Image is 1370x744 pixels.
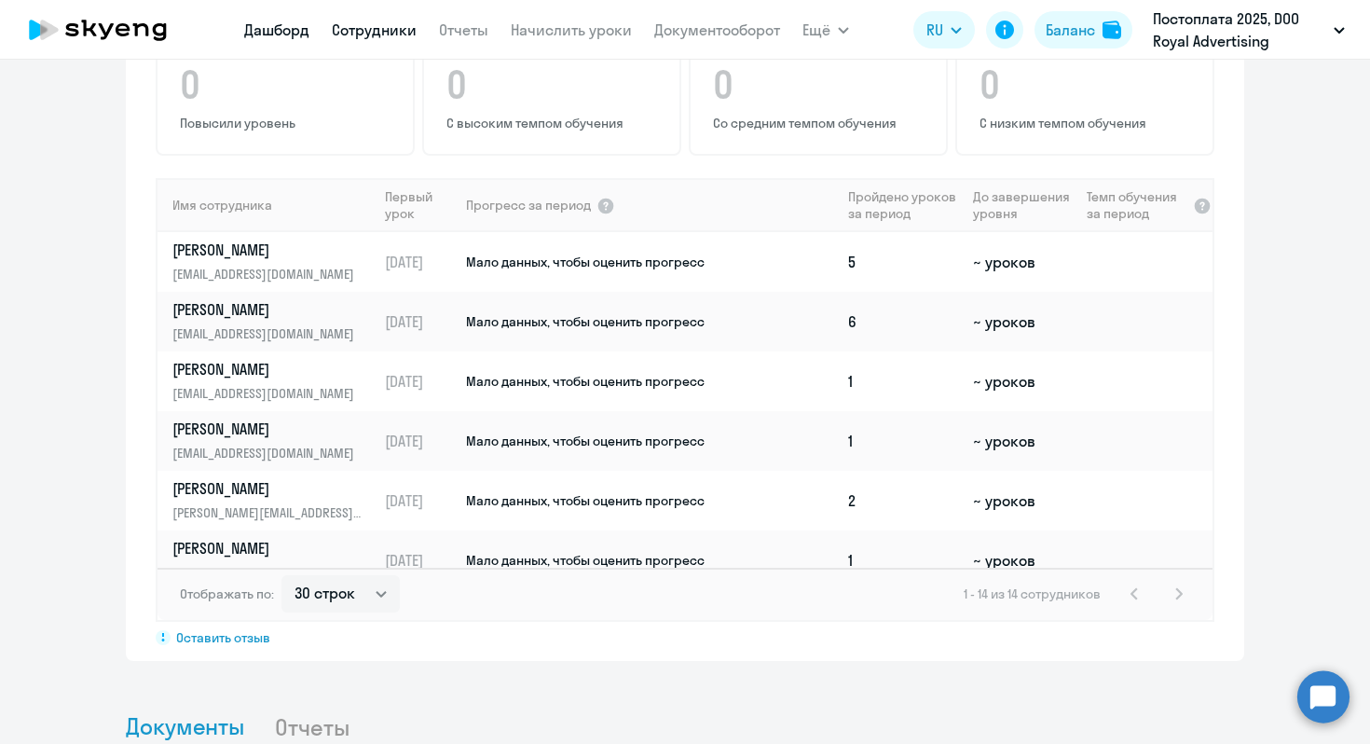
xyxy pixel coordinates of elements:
p: [PERSON_NAME] [172,419,364,439]
th: Первый урок [377,178,464,232]
a: [PERSON_NAME][PERSON_NAME][EMAIL_ADDRESS][DOMAIN_NAME] [172,478,377,523]
a: [PERSON_NAME][EMAIL_ADDRESS][DOMAIN_NAME] [172,419,377,463]
p: Постоплата 2025, DOO Royal Advertising [1153,7,1326,52]
p: [PERSON_NAME] [172,299,364,320]
p: [PERSON_NAME][EMAIL_ADDRESS][DOMAIN_NAME] [172,503,364,523]
span: Мало данных, чтобы оценить прогресс [466,492,705,509]
td: [DATE] [377,411,464,471]
span: 1 - 14 из 14 сотрудников [964,586,1101,602]
td: 1 [841,351,966,411]
span: RU [926,19,943,41]
span: Мало данных, чтобы оценить прогресс [466,433,705,449]
p: [PERSON_NAME] [172,240,364,260]
a: Дашборд [244,21,309,39]
a: [PERSON_NAME][EMAIL_ADDRESS][DOMAIN_NAME] [172,240,377,284]
td: [DATE] [377,351,464,411]
a: [PERSON_NAME][EMAIL_ADDRESS][DOMAIN_NAME] [172,299,377,344]
td: ~ уроков [966,232,1078,292]
a: [PERSON_NAME][EMAIL_ADDRESS][DOMAIN_NAME] [172,359,377,404]
td: [DATE] [377,471,464,530]
span: Оставить отзыв [176,629,270,646]
button: Балансbalance [1034,11,1132,48]
p: [PERSON_NAME] [172,538,364,558]
td: [DATE] [377,292,464,351]
button: RU [913,11,975,48]
a: Документооборот [654,21,780,39]
td: ~ уроков [966,292,1078,351]
span: Мало данных, чтобы оценить прогресс [466,254,705,270]
a: Начислить уроки [511,21,632,39]
td: 6 [841,292,966,351]
p: [EMAIL_ADDRESS][DOMAIN_NAME] [172,264,364,284]
span: Темп обучения за период [1087,188,1187,222]
th: До завершения уровня [966,178,1078,232]
a: Отчеты [439,21,488,39]
button: Ещё [802,11,849,48]
td: ~ уроков [966,411,1078,471]
td: 1 [841,411,966,471]
td: ~ уроков [966,530,1078,590]
p: [PERSON_NAME] [172,359,364,379]
a: [PERSON_NAME][EMAIL_ADDRESS][DOMAIN_NAME] [172,538,377,583]
th: Имя сотрудника [158,178,377,232]
span: Мало данных, чтобы оценить прогресс [466,373,705,390]
td: 2 [841,471,966,530]
td: [DATE] [377,232,464,292]
p: [EMAIL_ADDRESS][DOMAIN_NAME] [172,562,364,583]
span: Отображать по: [180,586,274,602]
td: ~ уроков [966,351,1078,411]
td: ~ уроков [966,471,1078,530]
th: Пройдено уроков за период [841,178,966,232]
img: balance [1103,21,1121,39]
span: Документы [126,712,244,740]
button: Постоплата 2025, DOO Royal Advertising [1144,7,1354,52]
p: [PERSON_NAME] [172,478,364,499]
td: [DATE] [377,530,464,590]
span: Ещё [802,19,830,41]
p: [EMAIL_ADDRESS][DOMAIN_NAME] [172,443,364,463]
span: Мало данных, чтобы оценить прогресс [466,313,705,330]
span: Прогресс за период [466,197,591,214]
p: [EMAIL_ADDRESS][DOMAIN_NAME] [172,324,364,344]
td: 5 [841,232,966,292]
div: Баланс [1046,19,1095,41]
span: Мало данных, чтобы оценить прогресс [466,552,705,569]
a: Сотрудники [332,21,417,39]
p: [EMAIL_ADDRESS][DOMAIN_NAME] [172,383,364,404]
td: 1 [841,530,966,590]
